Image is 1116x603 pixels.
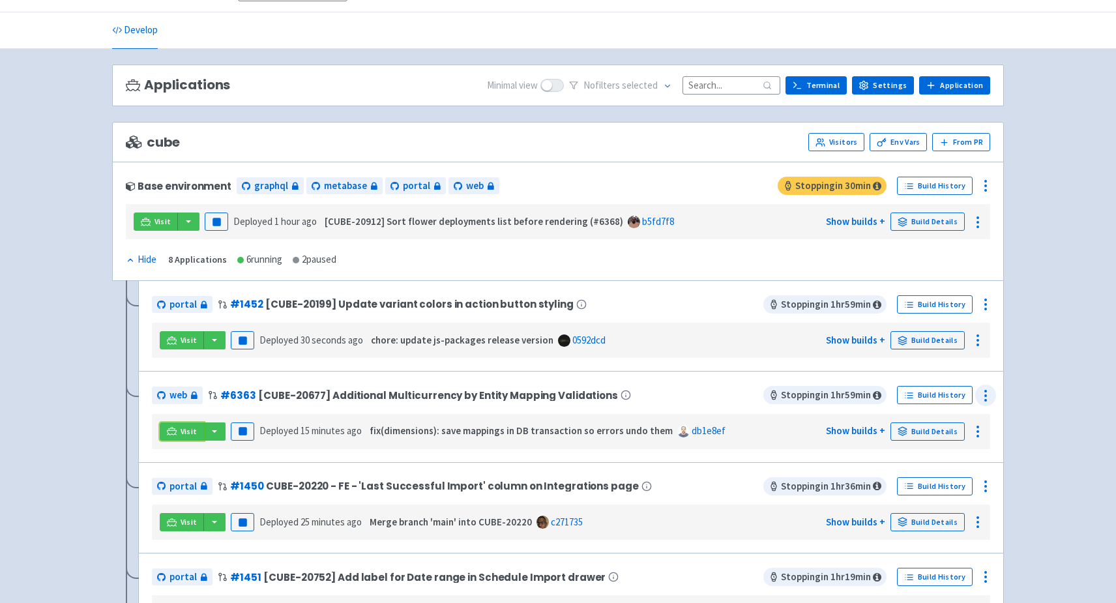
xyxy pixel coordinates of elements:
[890,422,965,441] a: Build Details
[826,424,885,437] a: Show builds +
[259,424,362,437] span: Deployed
[448,177,499,195] a: web
[642,215,674,228] a: b5fd7f8
[403,179,430,194] span: portal
[306,177,383,195] a: metabase
[168,252,227,267] div: 8 Applications
[169,570,197,585] span: portal
[169,388,187,403] span: web
[254,179,288,194] span: graphql
[152,568,213,586] a: portal
[169,479,197,494] span: portal
[265,299,573,310] span: [CUBE-20199] Update variant colors in action button styling
[231,513,254,531] button: Pause
[126,252,158,267] button: Hide
[325,215,623,228] strong: [CUBE-20912] Sort flower deployments list before rendering (#6368)
[897,568,973,586] a: Build History
[230,297,263,311] a: #1452
[932,133,990,151] button: From PR
[160,331,204,349] a: Visit
[897,295,973,314] a: Build History
[181,426,198,437] span: Visit
[778,177,887,195] span: Stopping in 30 min
[274,215,317,228] time: 1 hour ago
[890,513,965,531] a: Build Details
[126,181,231,192] div: Base environment
[897,386,973,404] a: Build History
[160,513,204,531] a: Visit
[237,252,282,267] div: 6 running
[263,572,606,583] span: [CUBE-20752] Add label for Date range in Schedule Import drawer
[852,76,914,95] a: Settings
[808,133,864,151] a: Visitors
[919,76,990,95] a: Application
[301,334,363,346] time: 30 seconds ago
[152,387,203,404] a: web
[301,516,362,528] time: 25 minutes ago
[786,76,847,95] a: Terminal
[683,76,780,94] input: Search...
[205,213,228,231] button: Pause
[126,78,230,93] h3: Applications
[763,477,887,495] span: Stopping in 1 hr 36 min
[259,334,363,346] span: Deployed
[259,516,362,528] span: Deployed
[266,480,638,492] span: CUBE-20220 - FE - 'Last Successful Import' column on Integrations page
[826,215,885,228] a: Show builds +
[152,296,213,314] a: portal
[370,424,673,437] strong: fix(dimensions): save mappings in DB transaction so errors undo them
[237,177,304,195] a: graphql
[169,297,197,312] span: portal
[572,334,606,346] a: 0592dcd
[324,179,367,194] span: metabase
[160,422,204,441] a: Visit
[897,477,973,495] a: Build History
[231,422,254,441] button: Pause
[826,516,885,528] a: Show builds +
[126,135,180,150] span: cube
[763,386,887,404] span: Stopping in 1 hr 59 min
[258,390,617,401] span: [CUBE-20677] Additional Multicurrency by Entity Mapping Validations
[622,79,658,91] span: selected
[870,133,927,151] a: Env Vars
[897,177,973,195] a: Build History
[826,334,885,346] a: Show builds +
[763,295,887,314] span: Stopping in 1 hr 59 min
[126,252,156,267] div: Hide
[583,78,658,93] span: No filter s
[370,516,532,528] strong: Merge branch 'main' into CUBE-20220
[181,517,198,527] span: Visit
[220,389,256,402] a: #6363
[181,335,198,346] span: Visit
[385,177,446,195] a: portal
[152,478,213,495] a: portal
[154,216,171,227] span: Visit
[487,78,538,93] span: Minimal view
[466,179,484,194] span: web
[763,568,887,586] span: Stopping in 1 hr 19 min
[233,215,317,228] span: Deployed
[231,331,254,349] button: Pause
[230,570,261,584] a: #1451
[293,252,336,267] div: 2 paused
[692,424,726,437] a: db1e8ef
[134,213,178,231] a: Visit
[890,213,965,231] a: Build Details
[230,479,263,493] a: #1450
[371,334,553,346] strong: chore: update js-packages release version
[301,424,362,437] time: 15 minutes ago
[890,331,965,349] a: Build Details
[551,516,583,528] a: c271735
[112,12,158,49] a: Develop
